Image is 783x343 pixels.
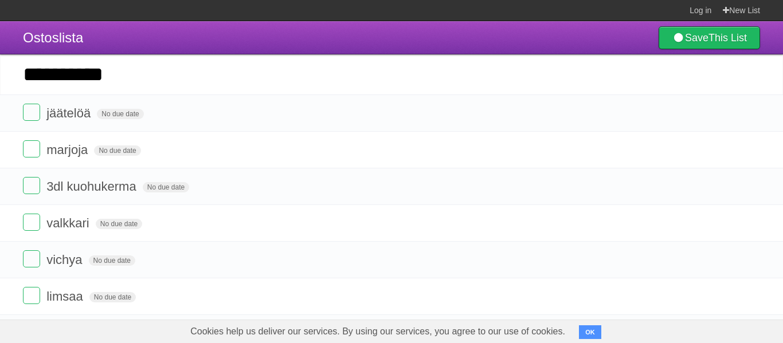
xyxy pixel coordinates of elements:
[96,219,142,229] span: No due date
[23,140,40,157] label: Done
[46,253,85,267] span: vichya
[89,292,136,302] span: No due date
[46,216,92,230] span: valkkari
[46,179,139,194] span: 3dl kuohukerma
[659,26,760,49] a: SaveThis List
[23,250,40,267] label: Done
[179,320,577,343] span: Cookies help us deliver our services. By using our services, you agree to our use of cookies.
[46,106,93,120] span: jäätelöä
[579,325,601,339] button: OK
[97,109,143,119] span: No due date
[94,145,140,156] span: No due date
[23,214,40,231] label: Done
[46,143,91,157] span: marjoja
[708,32,747,44] b: This List
[89,255,135,266] span: No due date
[23,287,40,304] label: Done
[46,289,86,303] span: limsaa
[23,104,40,121] label: Done
[143,182,189,192] span: No due date
[23,30,83,45] span: Ostoslista
[23,177,40,194] label: Done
